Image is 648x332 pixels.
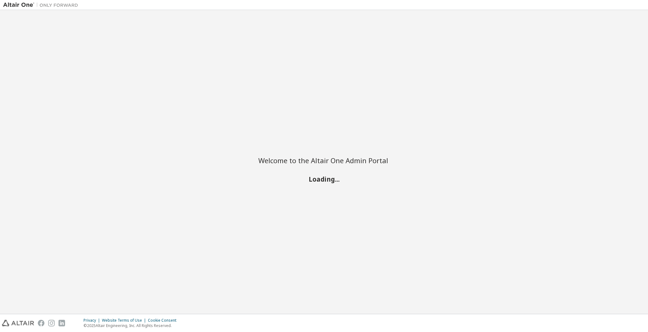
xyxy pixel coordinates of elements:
img: altair_logo.svg [2,320,34,326]
div: Privacy [84,318,102,323]
img: Altair One [3,2,81,8]
img: facebook.svg [38,320,44,326]
img: instagram.svg [48,320,55,326]
img: linkedin.svg [58,320,65,326]
div: Cookie Consent [148,318,180,323]
p: © 2025 Altair Engineering, Inc. All Rights Reserved. [84,323,180,328]
div: Website Terms of Use [102,318,148,323]
h2: Welcome to the Altair One Admin Portal [258,156,390,165]
h2: Loading... [258,175,390,183]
